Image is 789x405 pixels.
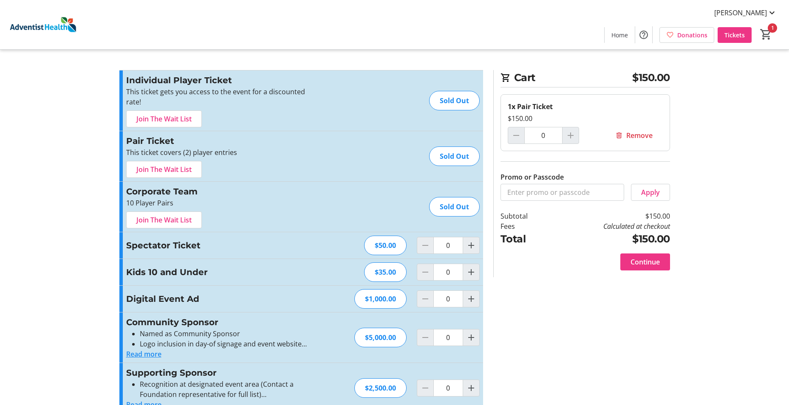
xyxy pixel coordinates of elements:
img: Adventist Health's Logo [5,3,81,46]
span: Tickets [724,31,745,39]
button: Increment by one [463,237,479,253]
input: Spectator Ticket Quantity [433,237,463,254]
button: Increment by one [463,291,479,307]
td: Total [501,231,550,247]
h3: Spectator Ticket [126,239,312,252]
div: $150.00 [508,113,663,124]
button: Join The Wait List [126,161,202,178]
span: Donations [677,31,707,39]
span: Join The Wait List [136,114,192,124]
a: Donations [659,27,714,43]
button: Cart [758,27,774,42]
span: Apply [641,187,660,197]
div: $5,000.00 [354,328,407,347]
div: Sold Out [429,146,480,166]
button: [PERSON_NAME] [707,6,784,20]
button: Read more [126,349,161,359]
span: Remove [626,130,653,141]
td: Subtotal [501,211,550,221]
span: $150.00 [632,70,670,85]
div: Sold Out [429,91,480,110]
span: Continue [631,257,660,267]
li: Logo inclusion in day-of signage and event website [140,339,312,349]
input: Pair Ticket Quantity [524,127,563,144]
div: $35.00 [364,262,407,282]
td: Calculated at checkout [549,221,670,231]
div: $50.00 [364,236,407,255]
p: This ticket covers (2) player entries [126,147,312,157]
input: Kids 10 and Under Quantity [433,264,463,281]
button: Increment by one [463,329,479,346]
h3: Kids 10 and Under [126,266,312,278]
input: Supporting Sponsor Quantity [433,380,463,397]
li: Named as Community Sponsor [140,329,312,339]
div: This ticket gets you access to the event for a discounted rate! [126,87,312,107]
span: Join The Wait List [136,215,192,225]
span: Home [611,31,628,39]
td: $150.00 [549,211,670,221]
button: Increment by one [463,380,479,396]
td: $150.00 [549,231,670,247]
h3: Digital Event Ad [126,292,312,305]
h3: Individual Player Ticket [126,74,312,87]
button: Remove [605,127,663,144]
button: Continue [620,253,670,270]
button: Join The Wait List [126,211,202,228]
a: Tickets [718,27,752,43]
div: $2,500.00 [354,378,407,398]
a: Home [605,27,635,43]
li: Recognition at designated event area (Contact a Foundation representative for full list) [140,379,312,399]
div: $1,000.00 [354,289,407,309]
h3: Corporate Team [126,185,312,198]
button: Help [635,26,652,43]
input: Community Sponsor Quantity [433,329,463,346]
h3: Community Sponsor [126,316,312,329]
input: Digital Event Ad Quantity [433,290,463,307]
h3: Pair Ticket [126,135,312,147]
button: Apply [631,184,670,201]
h2: Cart [501,70,670,87]
button: Increment by one [463,264,479,280]
span: Join The Wait List [136,164,192,174]
div: Sold Out [429,197,480,217]
div: 1x Pair Ticket [508,101,663,112]
input: Enter promo or passcode [501,184,624,201]
h3: Supporting Sponsor [126,366,312,379]
span: [PERSON_NAME] [714,8,767,18]
button: Join The Wait List [126,110,202,127]
p: 10 Player Pairs [126,198,312,208]
td: Fees [501,221,550,231]
label: Promo or Passcode [501,172,564,182]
